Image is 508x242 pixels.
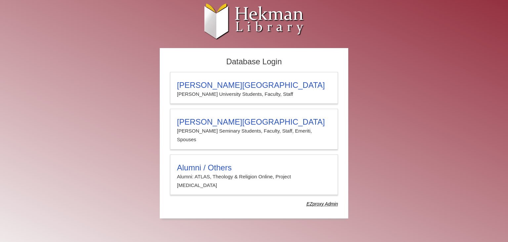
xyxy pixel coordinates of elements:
[177,90,331,98] p: [PERSON_NAME] University Students, Faculty, Staff
[177,172,331,190] p: Alumni: ATLAS, Theology & Religion Online, Project [MEDICAL_DATA]
[167,55,341,69] h2: Database Login
[177,127,331,144] p: [PERSON_NAME] Seminary Students, Faculty, Staff, Emeriti, Spouses
[177,117,331,127] h3: [PERSON_NAME][GEOGRAPHIC_DATA]
[177,163,331,190] summary: Alumni / OthersAlumni: ATLAS, Theology & Religion Online, Project [MEDICAL_DATA]
[177,81,331,90] h3: [PERSON_NAME][GEOGRAPHIC_DATA]
[170,109,338,150] a: [PERSON_NAME][GEOGRAPHIC_DATA][PERSON_NAME] Seminary Students, Faculty, Staff, Emeriti, Spouses
[170,72,338,104] a: [PERSON_NAME][GEOGRAPHIC_DATA][PERSON_NAME] University Students, Faculty, Staff
[307,201,338,207] dfn: Use Alumni login
[177,163,331,172] h3: Alumni / Others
